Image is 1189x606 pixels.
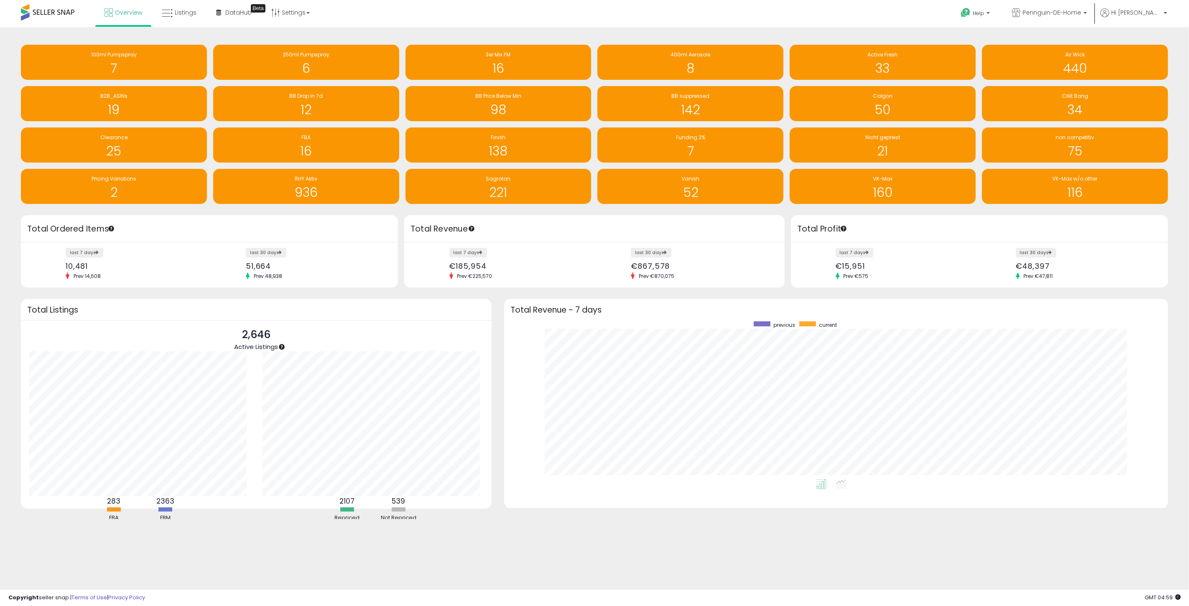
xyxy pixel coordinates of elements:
a: Funding 2% 7 [597,127,783,163]
div: €867,578 [631,262,770,270]
span: VK-Max w/o other [1053,175,1098,182]
div: Tooltip anchor [251,4,265,13]
a: BB suppressed 142 [597,86,783,121]
h1: 440 [986,61,1164,75]
span: Prev: 48,938 [250,272,286,280]
i: Get Help [960,8,971,18]
h1: 160 [794,186,972,199]
span: non competitiv [1056,134,1095,141]
div: Repriced [322,514,372,522]
h3: Total Profit [797,223,1162,235]
h1: 221 [410,186,587,199]
span: BB Price Below Min [475,92,521,99]
span: DataHub [225,8,252,17]
span: Listings [175,8,196,17]
span: Overview [115,8,142,17]
span: 100ml Pumpspray [91,51,137,58]
span: Prev: €575 [839,272,873,280]
b: 283 [107,496,120,506]
div: Not Repriced [373,514,424,522]
h1: 50 [794,103,972,117]
div: €48,397 [1016,262,1153,270]
a: BB Price Below Min 98 [406,86,592,121]
span: Vanish [681,175,699,182]
h3: Total Listings [27,307,485,313]
span: Hi [PERSON_NAME] [1111,8,1161,17]
a: VK-Max 160 [790,169,976,204]
span: 400ml Aerosole [671,51,710,58]
a: Finish 138 [406,127,592,163]
h1: 2 [25,186,203,199]
span: VK-Max [873,175,893,182]
h1: 33 [794,61,972,75]
span: Calgon [873,92,893,99]
h1: 936 [217,186,395,199]
h1: 21 [794,144,972,158]
span: Nicht gepreist [865,134,900,141]
a: B2B_ASINs 19 [21,86,207,121]
h1: 16 [410,61,587,75]
a: 100ml Pumpspray 7 [21,45,207,80]
a: 250ml Pumpspray 6 [213,45,399,80]
h3: Total Ordered Items [27,223,392,235]
span: Prev: €225,570 [453,272,497,280]
div: €185,954 [449,262,588,270]
span: Pricing Variations [92,175,136,182]
a: BB Drop in 7d 12 [213,86,399,121]
h3: Total Revenue [411,223,778,235]
span: BB Drop in 7d [289,92,323,99]
a: Cillit Bang 34 [982,86,1168,121]
span: Active Fresh [868,51,898,58]
div: Tooltip anchor [840,225,847,232]
a: Calgon 50 [790,86,976,121]
span: 250ml Pumpspray [283,51,329,58]
div: 10,481 [66,262,203,270]
div: FBM [140,514,190,522]
h1: 138 [410,144,587,158]
h1: 12 [217,103,395,117]
span: Prev: 14,608 [69,272,105,280]
a: Help [954,1,998,27]
a: non competitiv 75 [982,127,1168,163]
a: Vanish 52 [597,169,783,204]
h1: 52 [602,186,779,199]
div: Tooltip anchor [468,225,475,232]
a: Sagrotan 221 [406,169,592,204]
label: last 30 days [631,248,671,257]
span: Prev: €47,811 [1020,272,1057,280]
span: Finish [491,134,506,141]
div: €15,951 [836,262,973,270]
label: last 7 days [836,248,873,257]
a: 3er Mix FM 16 [406,45,592,80]
a: Hi [PERSON_NAME] [1100,8,1167,27]
a: Pricing Variations 2 [21,169,207,204]
a: Active Fresh 33 [790,45,976,80]
h1: 6 [217,61,395,75]
span: BB suppressed [671,92,709,99]
span: Cillit Bang [1062,92,1088,99]
label: last 7 days [66,248,103,257]
h1: 25 [25,144,203,158]
span: Sagrotan [486,175,511,182]
span: previous [773,321,795,328]
h1: 8 [602,61,779,75]
b: 2107 [339,496,355,506]
label: last 30 days [246,248,286,257]
span: B2B_ASINs [100,92,128,99]
b: 2363 [156,496,174,506]
a: 400ml Aerosole 8 [597,45,783,80]
a: Clearance 25 [21,127,207,163]
span: Funding 2% [676,134,705,141]
a: FBA 16 [213,127,399,163]
span: current [819,321,837,328]
a: VK-Max w/o other 116 [982,169,1168,204]
span: Air Wick [1065,51,1085,58]
h3: Total Revenue - 7 days [510,307,1162,313]
h1: 142 [602,103,779,117]
h1: 7 [602,144,779,158]
h1: 75 [986,144,1164,158]
span: 3er Mix FM [486,51,511,58]
div: Tooltip anchor [107,225,115,232]
span: Clearance [100,134,128,141]
h1: 98 [410,103,587,117]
